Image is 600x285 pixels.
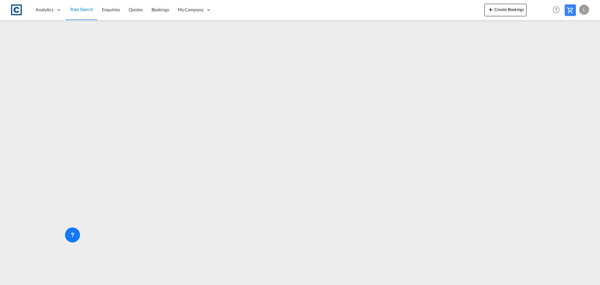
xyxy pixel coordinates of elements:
span: Help [551,4,562,15]
img: 1fdb9190129311efbfaf67cbb4249bed.jpeg [9,3,23,17]
md-icon: icon-plus 400-fg [487,6,494,13]
span: Enquiries [102,7,120,12]
span: Rate Search [70,7,93,12]
span: Bookings [152,7,169,12]
div: L [579,5,589,15]
span: Quotes [129,7,142,12]
button: icon-plus 400-fgCreate Bookings [484,4,527,16]
div: Help [551,4,565,16]
span: Analytics [36,7,53,13]
span: My Company [178,7,203,13]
